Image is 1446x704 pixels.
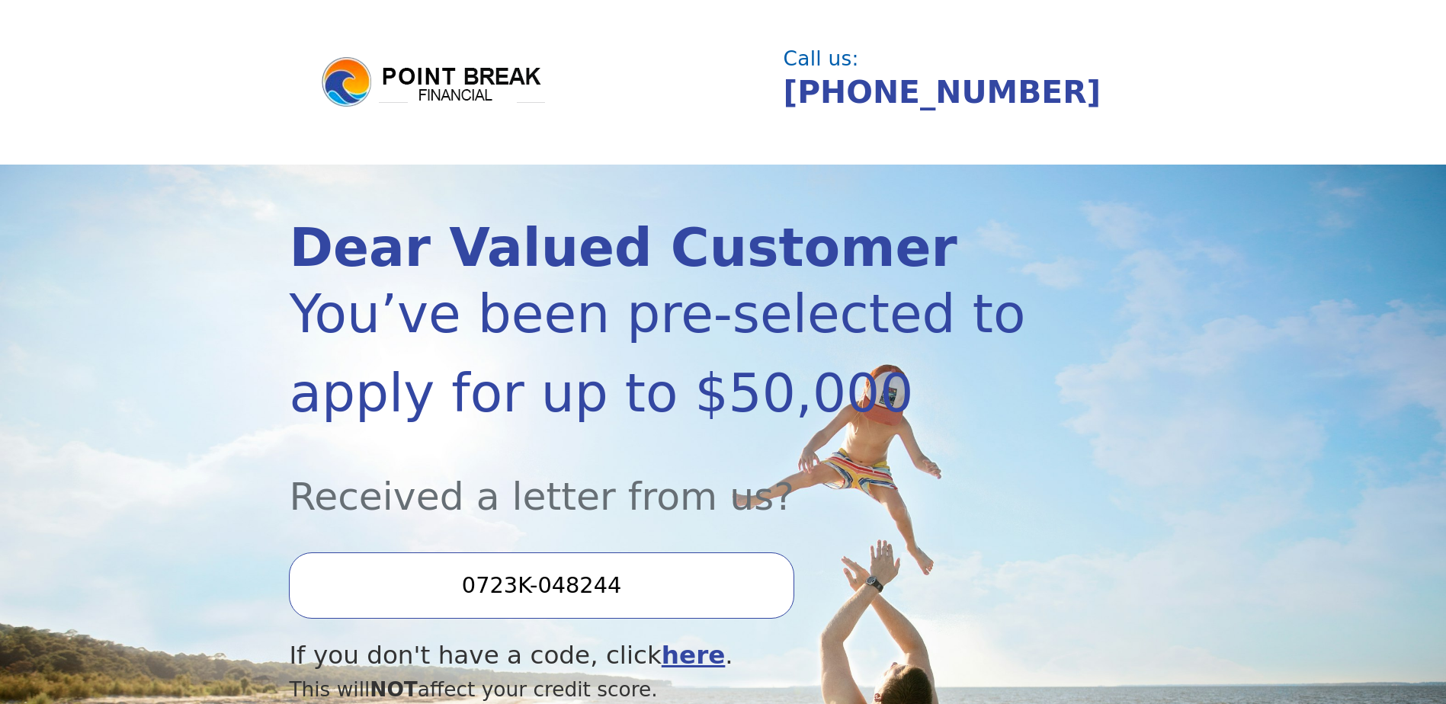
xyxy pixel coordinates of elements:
[319,55,548,110] img: logo.png
[289,637,1026,674] div: If you don't have a code, click .
[289,274,1026,433] div: You’ve been pre-selected to apply for up to $50,000
[289,433,1026,525] div: Received a letter from us?
[289,552,794,618] input: Enter your Offer Code:
[662,641,726,670] a: here
[784,49,1145,69] div: Call us:
[289,222,1026,274] div: Dear Valued Customer
[784,74,1101,110] a: [PHONE_NUMBER]
[370,677,418,701] span: NOT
